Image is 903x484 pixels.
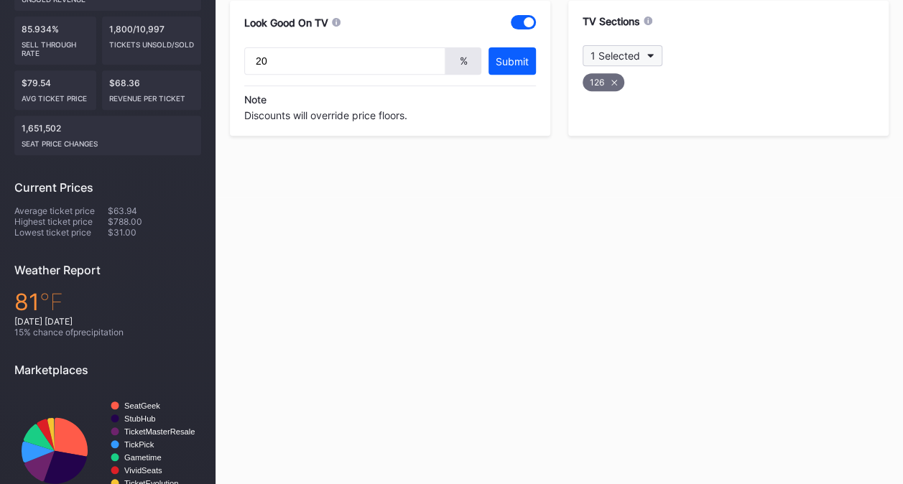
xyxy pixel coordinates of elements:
[108,216,201,227] div: $788.00
[102,70,201,110] div: $68.36
[124,466,162,475] text: VividSeats
[102,17,201,65] div: 1,800/10,997
[244,93,536,106] div: Note
[14,363,201,377] div: Marketplaces
[583,15,640,27] div: TV Sections
[591,50,640,62] div: 1 Selected
[14,216,108,227] div: Highest ticket price
[124,440,154,449] text: TickPick
[22,134,194,148] div: seat price changes
[22,88,89,103] div: Avg ticket price
[14,180,201,195] div: Current Prices
[14,116,201,155] div: 1,651,502
[22,34,89,57] div: Sell Through Rate
[445,47,481,75] div: %
[124,414,156,423] text: StubHub
[244,47,445,75] input: Set discount
[14,205,108,216] div: Average ticket price
[108,205,201,216] div: $63.94
[14,263,201,277] div: Weather Report
[124,401,160,410] text: SeatGeek
[124,427,195,436] text: TicketMasterResale
[14,70,96,110] div: $79.54
[14,316,201,327] div: [DATE] [DATE]
[488,47,536,75] button: Submit
[109,34,194,49] div: Tickets Unsold/Sold
[40,288,63,316] span: ℉
[583,73,624,91] div: 126
[14,227,108,238] div: Lowest ticket price
[244,17,328,29] div: Look Good On TV
[496,55,529,68] div: Submit
[14,327,201,338] div: 15 % chance of precipitation
[124,453,162,462] text: Gametime
[14,288,201,316] div: 81
[14,17,96,65] div: 85.934%
[244,85,536,121] div: Discounts will override price floors.
[108,227,201,238] div: $31.00
[583,45,662,66] button: 1 Selected
[109,88,194,103] div: Revenue per ticket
